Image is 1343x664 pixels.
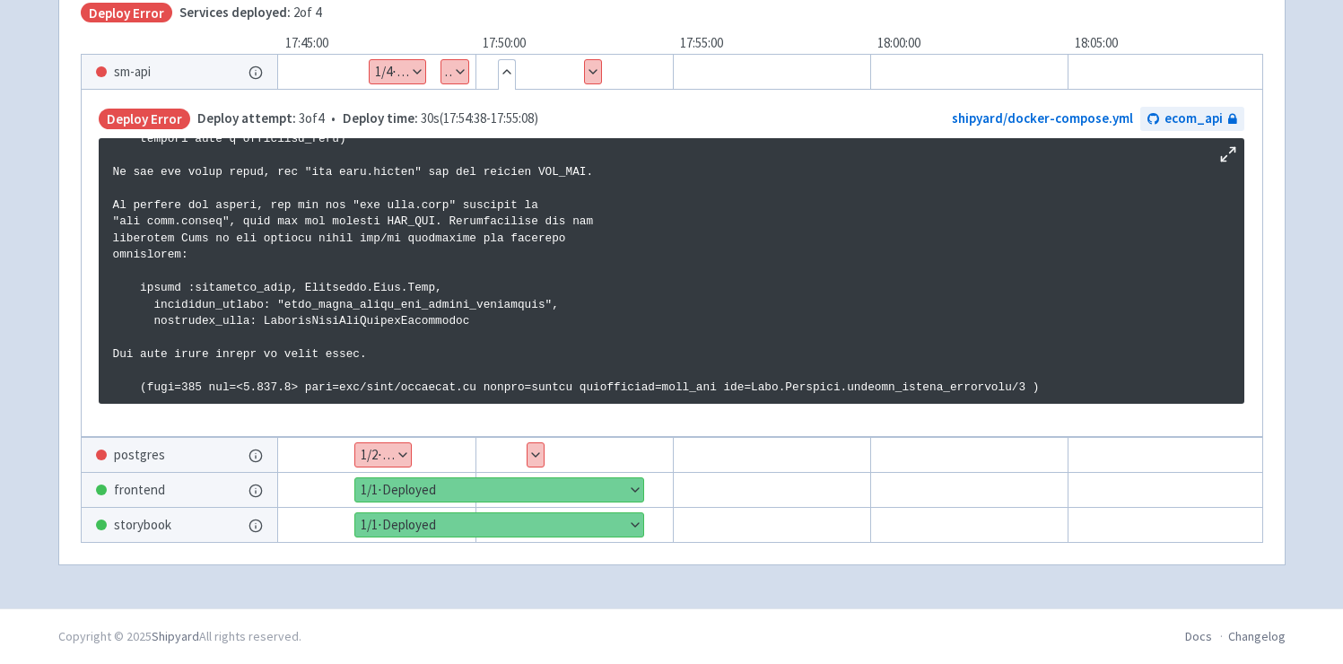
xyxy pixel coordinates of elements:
span: 30s ( 17:54:38 - 17:55:08 ) [343,109,538,129]
span: storybook [114,515,171,536]
span: Deploy Error [99,109,190,129]
span: 3 of 4 [197,109,324,129]
span: 2 of 4 [179,3,321,23]
a: ecom_api [1140,107,1244,131]
span: Services deployed: [179,4,291,21]
a: shipyard/docker-compose.yml [952,109,1133,127]
span: • [197,109,538,129]
span: Deploy Error [81,3,172,23]
div: 17:55:00 [673,33,870,54]
div: 18:00:00 [870,33,1068,54]
button: Maximize log window [1219,145,1237,163]
span: sm-api [114,62,151,83]
div: Copyright © 2025 All rights reserved. [58,627,301,646]
span: frontend [114,480,165,501]
a: Shipyard [152,628,199,644]
a: Docs [1185,628,1212,644]
span: ecom_api [1164,109,1223,129]
a: Changelog [1228,628,1286,644]
span: postgres [114,445,165,466]
span: Deploy attempt: [197,109,296,127]
div: 17:50:00 [475,33,673,54]
span: Deploy time: [343,109,418,127]
div: 18:05:00 [1068,33,1265,54]
div: 17:45:00 [278,33,475,54]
